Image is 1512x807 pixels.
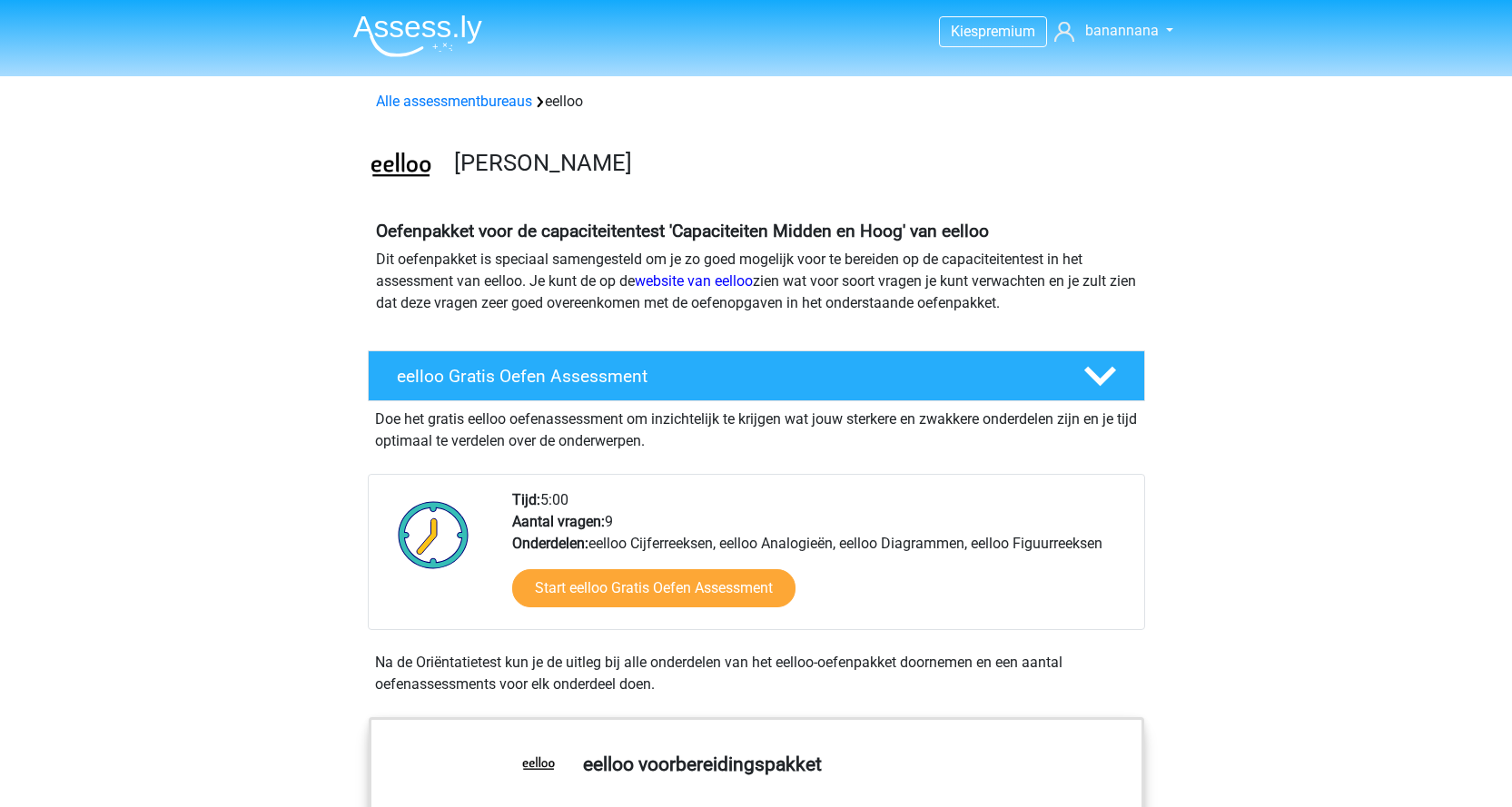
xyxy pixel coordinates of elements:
a: Alle assessmentbureaus [376,93,532,110]
a: Start eelloo Gratis Oefen Assessment [512,569,796,607]
img: Assessly [353,15,482,57]
a: website van eelloo [635,272,753,290]
b: Onderdelen: [512,535,588,552]
div: Doe het gratis eelloo oefenassessment om inzichtelijk te krijgen wat jouw sterkere en zwakkere on... [368,401,1145,452]
div: Na de Oriëntatietest kun je de uitleg bij alle onderdelen van het eelloo-oefenpakket doornemen en... [368,652,1145,695]
a: Kiespremium [940,19,1046,44]
img: Klok [388,489,479,580]
div: eelloo [369,91,1144,113]
img: eelloo.png [369,134,433,199]
p: Dit oefenpakket is speciaal samengesteld om je zo goed mogelijk voor te bereiden op de capaciteit... [376,249,1137,314]
h4: eelloo Gratis Oefen Assessment [397,366,1054,387]
b: Oefenpakket voor de capaciteitentest 'Capaciteiten Midden en Hoog' van eelloo [376,221,989,241]
a: eelloo Gratis Oefen Assessment [361,350,1152,401]
span: banannana [1085,22,1159,39]
a: banannana [1047,20,1174,42]
span: premium [978,23,1035,40]
h3: [PERSON_NAME] [454,149,1131,177]
b: Aantal vragen: [512,513,605,530]
div: 5:00 9 eelloo Cijferreeksen, eelloo Analogieën, eelloo Diagrammen, eelloo Figuurreeksen [499,489,1143,629]
span: Kies [951,23,978,40]
b: Tijd: [512,491,540,508]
